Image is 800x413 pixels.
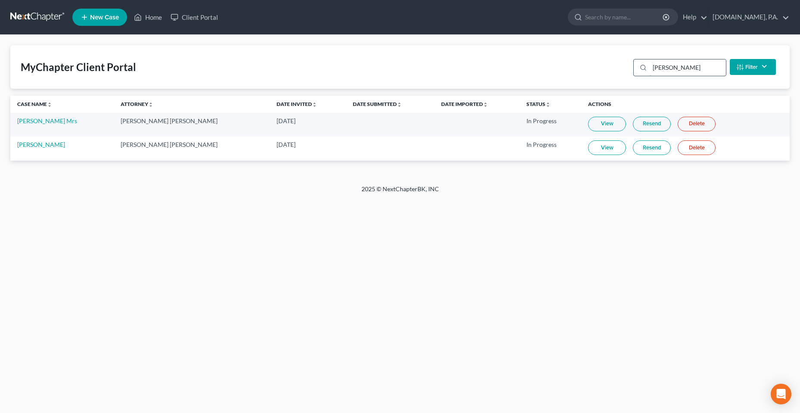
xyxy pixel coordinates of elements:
[678,140,716,155] a: Delete
[148,102,153,107] i: unfold_more
[520,113,581,137] td: In Progress
[130,9,166,25] a: Home
[708,9,789,25] a: [DOMAIN_NAME], P.A.
[585,9,664,25] input: Search by name...
[114,137,269,160] td: [PERSON_NAME] [PERSON_NAME]
[633,140,671,155] a: Resend
[114,113,269,137] td: [PERSON_NAME] [PERSON_NAME]
[17,117,77,124] a: [PERSON_NAME] Mrs
[353,101,402,107] a: Date Submittedunfold_more
[545,102,551,107] i: unfold_more
[277,117,296,124] span: [DATE]
[17,141,65,148] a: [PERSON_NAME]
[166,9,222,25] a: Client Portal
[581,96,790,113] th: Actions
[155,185,646,200] div: 2025 © NextChapterBK, INC
[277,141,296,148] span: [DATE]
[633,117,671,131] a: Resend
[588,140,626,155] a: View
[526,101,551,107] a: Statusunfold_more
[678,117,716,131] a: Delete
[520,137,581,160] td: In Progress
[397,102,402,107] i: unfold_more
[312,102,317,107] i: unfold_more
[730,59,776,75] button: Filter
[441,101,488,107] a: Date Importedunfold_more
[650,59,726,76] input: Search...
[21,60,136,74] div: MyChapter Client Portal
[679,9,707,25] a: Help
[47,102,52,107] i: unfold_more
[771,384,791,404] div: Open Intercom Messenger
[588,117,626,131] a: View
[90,14,119,21] span: New Case
[121,101,153,107] a: Attorneyunfold_more
[17,101,52,107] a: Case Nameunfold_more
[483,102,488,107] i: unfold_more
[277,101,317,107] a: Date Invitedunfold_more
